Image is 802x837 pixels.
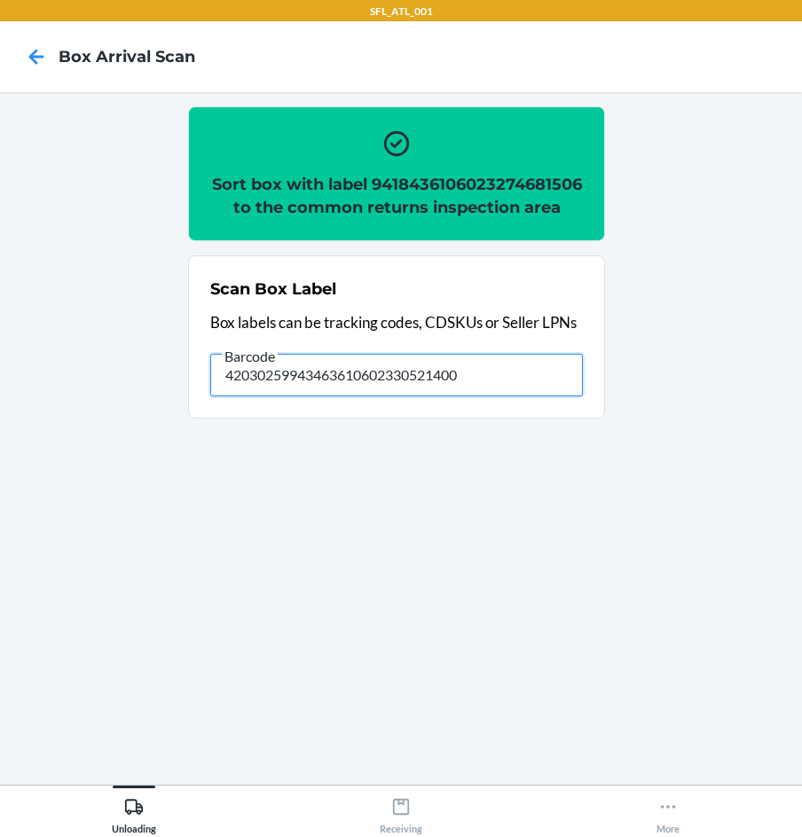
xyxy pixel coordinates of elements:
[210,173,583,219] h2: Sort box with label 9418436106023274681506 to the common returns inspection area
[535,786,802,834] button: More
[112,790,156,834] div: Unloading
[210,354,583,396] input: Barcode
[222,348,278,365] span: Barcode
[657,790,680,834] div: More
[210,311,583,334] p: Box labels can be tracking codes, CDSKUs or Seller LPNs
[370,4,433,20] p: SFL_ATL_001
[380,790,422,834] div: Receiving
[210,278,336,301] h2: Scan Box Label
[59,45,195,68] h4: Box Arrival Scan
[267,786,534,834] button: Receiving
